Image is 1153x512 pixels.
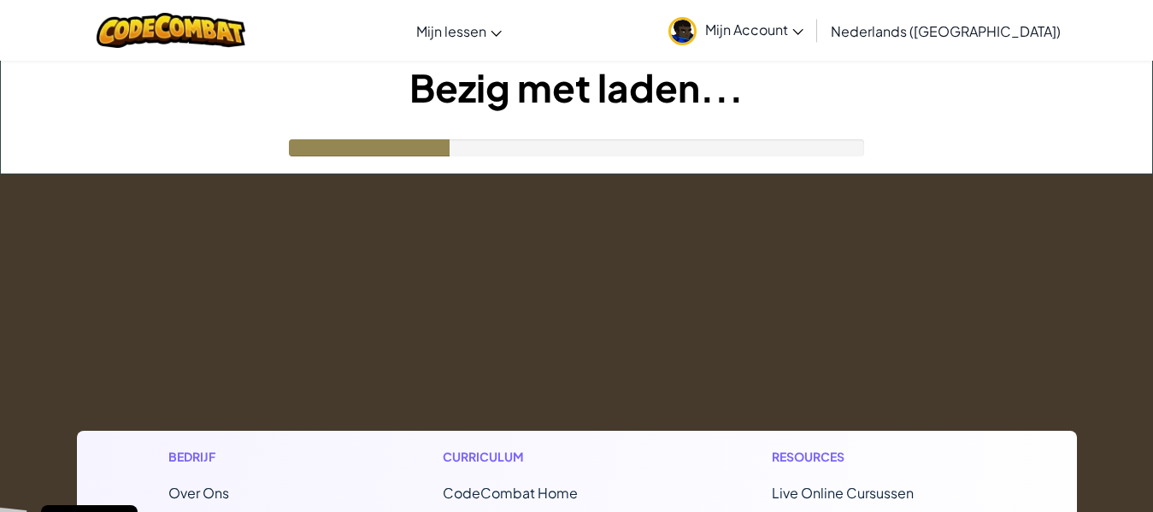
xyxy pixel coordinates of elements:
img: CodeCombat logo [97,13,246,48]
a: Mijn lessen [408,8,510,54]
h1: Resources [772,448,985,466]
h1: Bedrijf [168,448,338,466]
h1: Bezig met laden... [1,61,1152,114]
img: avatar [668,17,697,45]
span: CodeCombat Home [443,484,578,502]
span: Mijn Account [705,21,803,38]
a: Over Ons [168,484,229,502]
a: Live Online Cursussen [772,484,914,502]
a: Mijn Account [660,3,812,57]
h1: Curriculum [443,448,668,466]
span: Mijn lessen [416,22,486,40]
span: Nederlands ([GEOGRAPHIC_DATA]) [831,22,1061,40]
a: Nederlands ([GEOGRAPHIC_DATA]) [822,8,1069,54]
